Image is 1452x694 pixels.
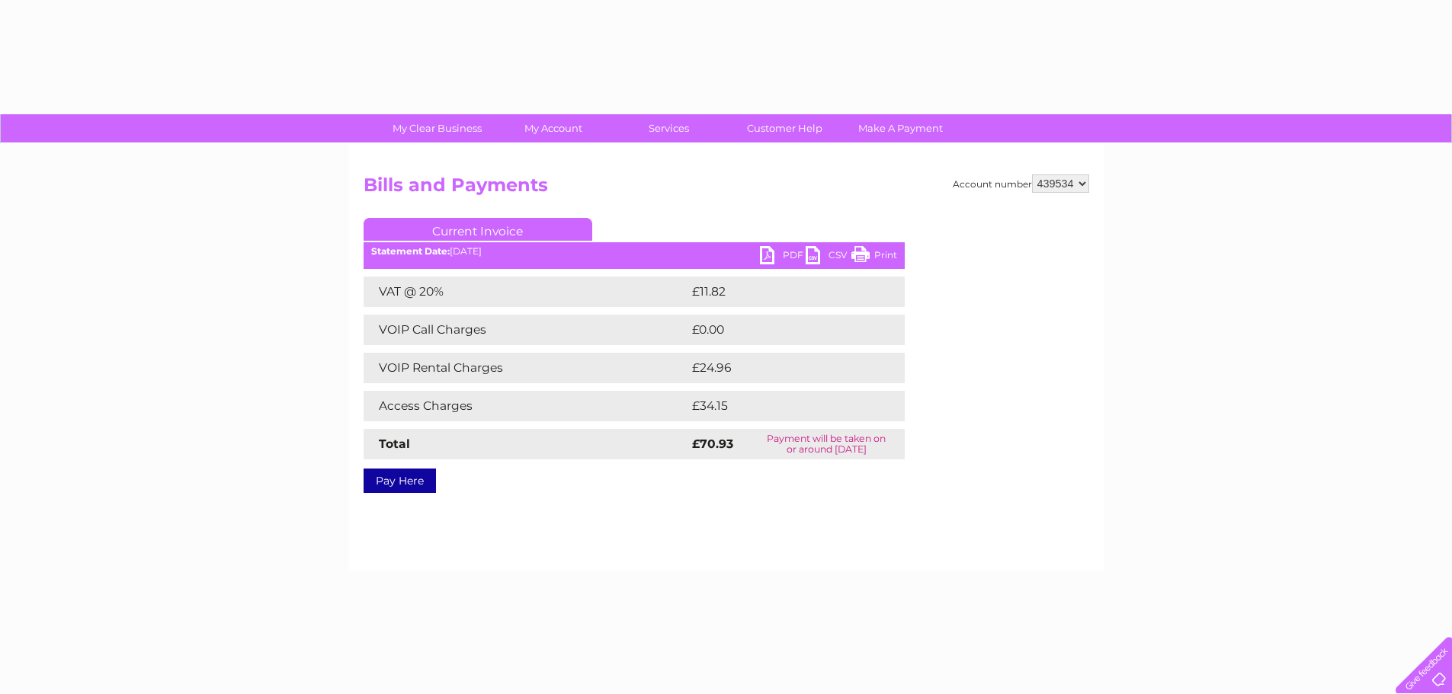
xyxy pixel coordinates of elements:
a: My Account [490,114,616,142]
div: [DATE] [364,246,905,257]
strong: £70.93 [692,437,733,451]
strong: Total [379,437,410,451]
h2: Bills and Payments [364,174,1089,203]
a: Customer Help [722,114,848,142]
td: £34.15 [688,391,873,421]
td: £11.82 [688,277,871,307]
td: Access Charges [364,391,688,421]
a: CSV [806,246,851,268]
td: £24.96 [688,353,875,383]
div: Account number [953,174,1089,193]
td: £0.00 [688,315,870,345]
a: Current Invoice [364,218,592,241]
td: VAT @ 20% [364,277,688,307]
a: Print [851,246,897,268]
td: VOIP Call Charges [364,315,688,345]
a: Services [606,114,732,142]
a: My Clear Business [374,114,500,142]
td: Payment will be taken on or around [DATE] [748,429,905,459]
a: Make A Payment [838,114,963,142]
a: PDF [760,246,806,268]
td: VOIP Rental Charges [364,353,688,383]
a: Pay Here [364,469,436,493]
b: Statement Date: [371,245,450,257]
